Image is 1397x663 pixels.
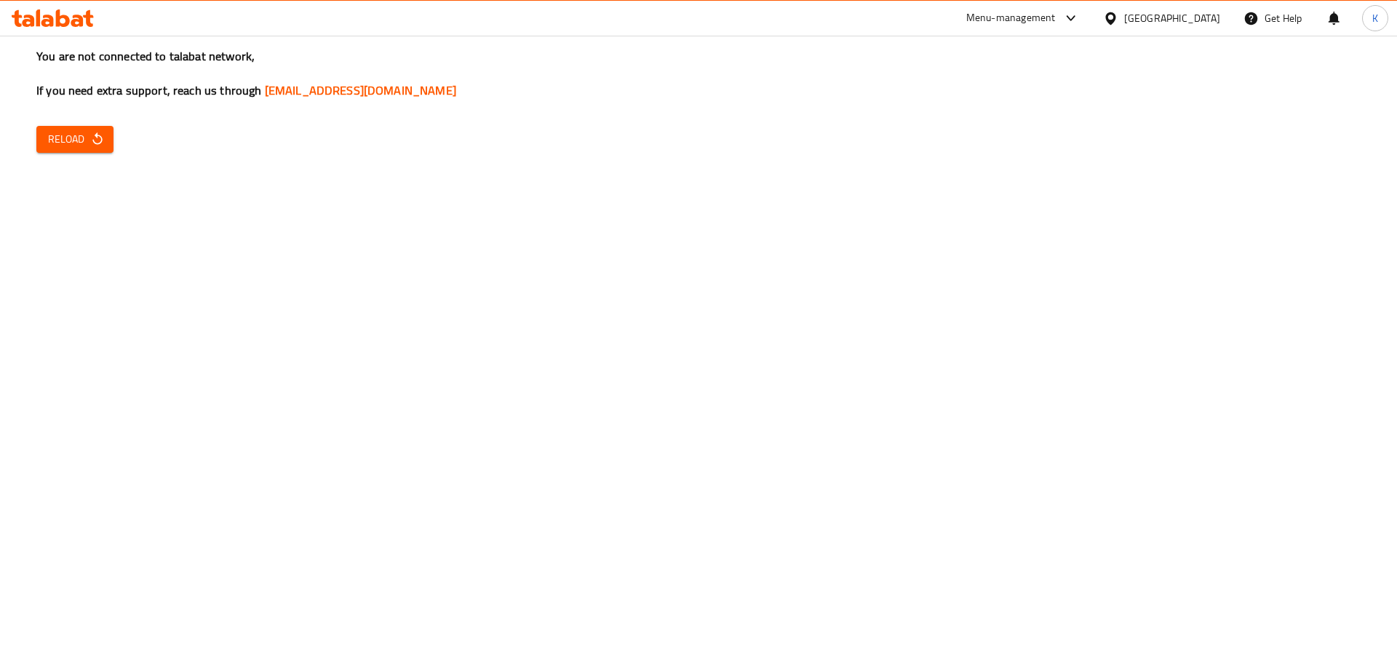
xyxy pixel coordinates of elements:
div: Menu-management [966,9,1056,27]
h3: You are not connected to talabat network, If you need extra support, reach us through [36,48,1361,99]
span: Reload [48,130,102,148]
a: [EMAIL_ADDRESS][DOMAIN_NAME] [265,79,456,101]
div: [GEOGRAPHIC_DATA] [1124,10,1220,26]
button: Reload [36,126,114,153]
span: K [1372,10,1378,26]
